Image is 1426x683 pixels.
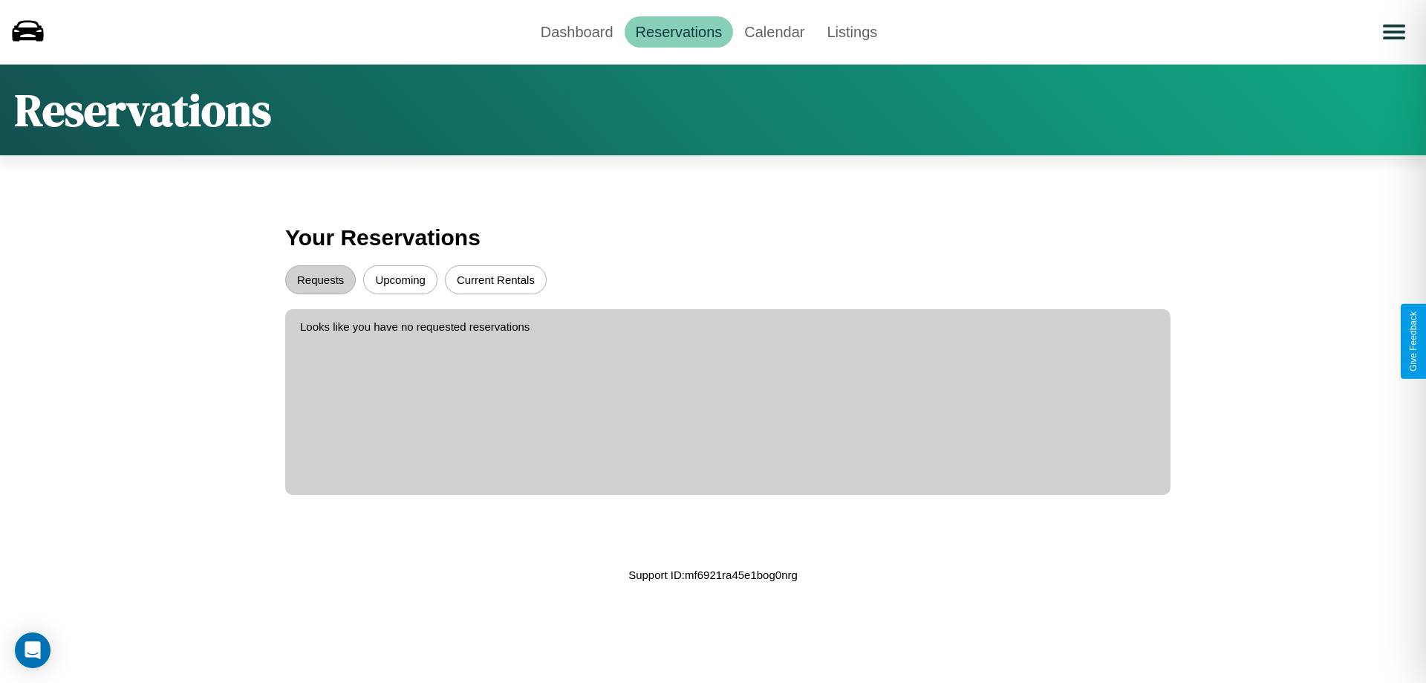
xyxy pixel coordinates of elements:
[530,16,625,48] a: Dashboard
[1373,11,1415,53] button: Open menu
[300,317,1156,337] p: Looks like you have no requested reservations
[285,265,356,294] button: Requests
[1408,311,1419,372] div: Give Feedback
[363,265,437,294] button: Upcoming
[15,632,51,668] div: Open Intercom Messenger
[815,16,888,48] a: Listings
[625,16,734,48] a: Reservations
[733,16,815,48] a: Calendar
[445,265,547,294] button: Current Rentals
[285,218,1141,258] h3: Your Reservations
[15,80,271,140] h1: Reservations
[628,565,798,585] p: Support ID: mf6921ra45e1bog0nrg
